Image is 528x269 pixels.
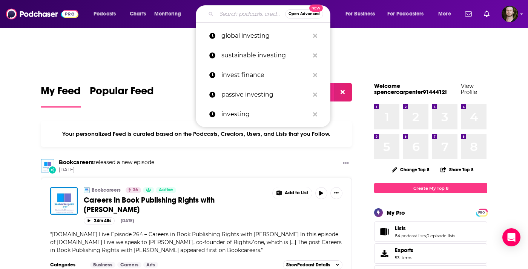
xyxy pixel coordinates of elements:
div: Your personalized Feed is curated based on the Podcasts, Creators, Users, and Lists that you Follow. [41,121,352,147]
p: global investing [221,26,309,46]
span: New [309,5,323,12]
button: Show More Button [273,187,312,199]
span: Show Podcast Details [286,262,330,267]
button: Show More Button [330,187,342,199]
a: 0 episode lists [427,233,455,238]
span: Lists [395,225,406,232]
p: passive investing [221,85,309,105]
div: My Pro [387,209,405,216]
img: Bookcareers [41,159,54,172]
a: global investing [196,26,330,46]
img: Bookcareers [84,187,90,193]
div: Search podcasts, credits, & more... [203,5,338,23]
a: Business [90,262,115,268]
span: 53 items [395,255,413,260]
a: sustainable investing [196,46,330,65]
img: Careers in Book Publishing Rights with Clare Hodder [50,187,78,215]
button: open menu [340,8,385,20]
p: sustainable investing [221,46,309,65]
img: User Profile [502,6,518,22]
a: Arts [143,262,158,268]
span: Open Advanced [289,12,320,16]
a: Careers in Book Publishing Rights with [PERSON_NAME] [84,195,267,214]
h3: released a new episode [59,159,154,166]
span: Exports [395,247,413,254]
span: PRO [477,210,486,215]
a: Careers [117,262,141,268]
span: For Business [345,9,375,19]
span: Logged in as OutlierAudio [502,6,518,22]
span: Exports [377,248,392,259]
span: Monitoring [154,9,181,19]
span: Popular Feed [90,85,154,102]
span: Charts [130,9,146,19]
a: Lists [377,226,392,237]
button: 24m 48s [84,217,115,224]
button: open menu [88,8,126,20]
a: Show notifications dropdown [462,8,475,20]
div: New Episode [48,166,57,174]
span: My Feed [41,85,81,102]
span: Add to List [285,190,308,196]
span: Lists [374,221,487,242]
a: passive investing [196,85,330,105]
span: More [438,9,451,19]
a: Lists [395,225,455,232]
img: Podchaser - Follow, Share and Rate Podcasts [6,7,78,21]
div: [DATE] [121,218,134,223]
a: Bookcareers [59,159,94,166]
span: " " [50,231,342,254]
a: Bookcareers [92,187,121,193]
button: Change Top 8 [387,165,434,174]
span: Podcasts [94,9,116,19]
a: View Profile [461,82,477,95]
span: Careers in Book Publishing Rights with [PERSON_NAME] [84,195,215,214]
button: Open AdvancedNew [285,9,323,18]
button: open menu [383,8,435,20]
span: For Podcasters [387,9,424,19]
a: Create My Top 8 [374,183,487,193]
button: Share Top 8 [440,162,474,177]
span: Active [159,186,173,194]
a: Welcome spencercarpenter9144412! [374,82,447,95]
span: 36 [133,186,138,194]
h3: Categories [50,262,84,268]
p: investing [221,105,309,124]
a: Exports [374,243,487,264]
a: Popular Feed [90,85,154,108]
div: Open Intercom Messenger [502,228,520,246]
input: Search podcasts, credits, & more... [216,8,285,20]
a: investing [196,105,330,124]
a: Charts [125,8,150,20]
a: 84 podcast lists [395,233,426,238]
button: Show More Button [340,159,352,168]
a: invest finance [196,65,330,85]
a: Active [156,187,176,193]
span: [DOMAIN_NAME] Live Episode 264 – Careers in Book Publishing Rights with [PERSON_NAME] In this epi... [50,231,342,254]
p: invest finance [221,65,309,85]
a: Show notifications dropdown [481,8,493,20]
a: My Feed [41,85,81,108]
button: Show profile menu [502,6,518,22]
a: 36 [126,187,141,193]
a: PRO [477,209,486,215]
button: open menu [433,8,460,20]
span: [DATE] [59,167,154,173]
button: open menu [149,8,191,20]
